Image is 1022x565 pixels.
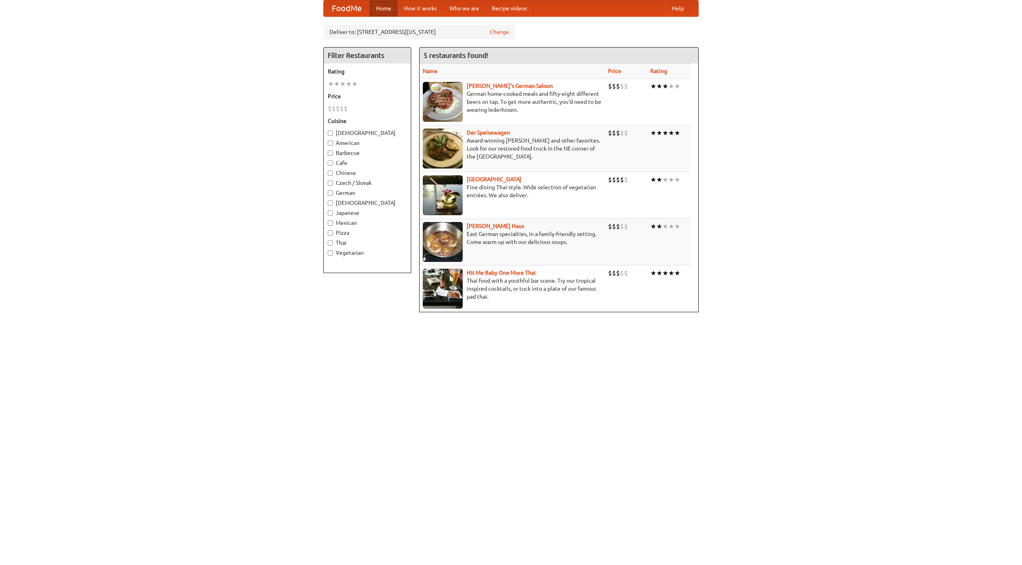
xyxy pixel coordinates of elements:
li: ★ [662,129,668,137]
p: Thai food with a youthful bar scene. Try our tropical inspired cocktails, or tuck into a plate of... [423,277,602,301]
li: ★ [662,82,668,91]
li: $ [616,175,620,184]
img: satay.jpg [423,175,463,215]
li: $ [612,129,616,137]
li: $ [608,222,612,231]
li: ★ [656,82,662,91]
img: speisewagen.jpg [423,129,463,169]
li: ★ [650,269,656,278]
li: $ [616,269,620,278]
label: Mexican [328,219,407,227]
li: ★ [674,222,680,231]
input: Thai [328,240,333,246]
input: Chinese [328,170,333,176]
input: Cafe [328,161,333,166]
li: $ [336,104,340,113]
li: ★ [662,222,668,231]
li: ★ [656,175,662,184]
li: $ [616,222,620,231]
label: Vegetarian [328,249,407,257]
p: Fine dining Thai-style. Wide selection of vegetarian entrées. We also deliver. [423,183,602,199]
b: Der Speisewagen [467,129,510,136]
li: $ [340,104,344,113]
li: $ [624,129,628,137]
a: Help [665,0,690,16]
li: $ [344,104,348,113]
a: How it works [398,0,443,16]
a: Home [370,0,398,16]
p: German home-cooked meals and fifty-eight different beers on tap. To get more authentic, you'd nee... [423,90,602,114]
ng-pluralize: 5 restaurants found! [424,52,488,59]
li: ★ [656,222,662,231]
input: [DEMOGRAPHIC_DATA] [328,200,333,206]
li: $ [620,269,624,278]
li: ★ [346,79,352,88]
li: ★ [352,79,358,88]
li: ★ [650,175,656,184]
input: German [328,190,333,196]
li: ★ [662,175,668,184]
li: ★ [656,129,662,137]
b: Hit Me Baby One More Thai [467,270,536,276]
li: ★ [674,269,680,278]
h5: Price [328,92,407,100]
label: Cafe [328,159,407,167]
li: ★ [650,129,656,137]
a: Name [423,68,438,74]
li: $ [624,175,628,184]
li: ★ [334,79,340,88]
li: $ [608,269,612,278]
input: American [328,141,333,146]
a: Price [608,68,621,74]
li: ★ [650,222,656,231]
input: Czech / Slovak [328,180,333,186]
div: Deliver to: [STREET_ADDRESS][US_STATE] [323,25,515,39]
li: $ [612,269,616,278]
li: ★ [668,82,674,91]
label: Thai [328,239,407,247]
li: ★ [668,269,674,278]
li: $ [612,175,616,184]
a: [PERSON_NAME] Haus [467,223,524,229]
li: $ [616,82,620,91]
input: Pizza [328,230,333,236]
li: $ [620,129,624,137]
a: [PERSON_NAME]'s German Saloon [467,83,553,89]
li: $ [328,104,332,113]
li: $ [332,104,336,113]
img: kohlhaus.jpg [423,222,463,262]
label: Pizza [328,229,407,237]
input: Vegetarian [328,250,333,256]
label: Barbecue [328,149,407,157]
li: $ [608,129,612,137]
label: Japanese [328,209,407,217]
label: Chinese [328,169,407,177]
label: [DEMOGRAPHIC_DATA] [328,199,407,207]
li: $ [620,82,624,91]
li: ★ [340,79,346,88]
a: Rating [650,68,667,74]
li: ★ [674,82,680,91]
li: $ [620,175,624,184]
h5: Rating [328,67,407,75]
input: Mexican [328,220,333,226]
label: Czech / Slovak [328,179,407,187]
a: [GEOGRAPHIC_DATA] [467,176,521,182]
input: Barbecue [328,151,333,156]
p: East German specialties, in a family-friendly setting. Come warm up with our delicious soups. [423,230,602,246]
li: $ [608,82,612,91]
li: ★ [656,269,662,278]
li: ★ [328,79,334,88]
li: ★ [674,129,680,137]
a: Recipe videos [485,0,533,16]
li: ★ [668,175,674,184]
li: $ [612,222,616,231]
input: Japanese [328,210,333,216]
img: esthers.jpg [423,82,463,122]
h4: Filter Restaurants [324,48,411,63]
li: ★ [668,222,674,231]
li: ★ [674,175,680,184]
